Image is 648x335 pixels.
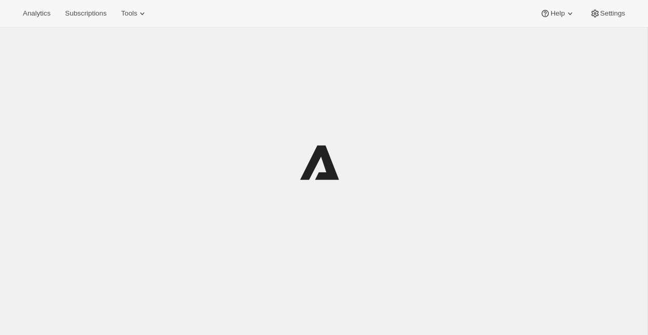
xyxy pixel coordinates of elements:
button: Subscriptions [59,6,113,21]
button: Settings [584,6,631,21]
button: Analytics [17,6,57,21]
span: Settings [600,9,625,18]
button: Help [534,6,581,21]
span: Analytics [23,9,50,18]
button: Tools [115,6,154,21]
span: Tools [121,9,137,18]
span: Help [550,9,564,18]
span: Subscriptions [65,9,106,18]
